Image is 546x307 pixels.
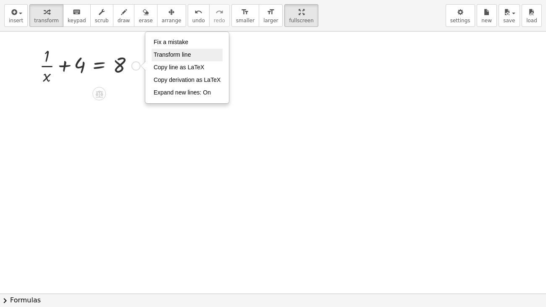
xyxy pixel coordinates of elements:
button: fullscreen [284,4,318,27]
button: undoundo [188,4,210,27]
span: larger [263,18,278,24]
i: keyboard [73,7,81,17]
button: transform [29,4,63,27]
span: new [481,18,492,24]
span: Fix a mistake [154,39,188,45]
i: format_size [241,7,249,17]
span: scrub [95,18,109,24]
span: save [503,18,515,24]
span: transform [34,18,59,24]
button: erase [134,4,157,27]
span: Copy line as LaTeX [154,64,205,71]
span: Expand new lines: On [154,89,211,96]
span: smaller [236,18,255,24]
button: save [499,4,520,27]
span: load [526,18,537,24]
button: keyboardkeypad [63,4,91,27]
span: draw [118,18,130,24]
button: insert [4,4,28,27]
button: scrub [90,4,113,27]
button: format_sizesmaller [231,4,259,27]
span: fullscreen [289,18,313,24]
button: settings [446,4,475,27]
button: redoredo [209,4,230,27]
div: Apply the same math to both sides of the equation [92,87,106,100]
span: settings [450,18,470,24]
i: undo [194,7,202,17]
i: format_size [267,7,275,17]
button: draw [113,4,135,27]
span: Transform line [154,51,191,58]
span: erase [139,18,152,24]
i: redo [215,7,223,17]
span: arrange [162,18,181,24]
span: insert [9,18,23,24]
span: keypad [68,18,86,24]
button: new [477,4,497,27]
span: Copy derivation as LaTeX [154,76,221,83]
span: undo [192,18,205,24]
button: format_sizelarger [259,4,283,27]
button: arrange [157,4,186,27]
button: load [522,4,542,27]
span: redo [214,18,225,24]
